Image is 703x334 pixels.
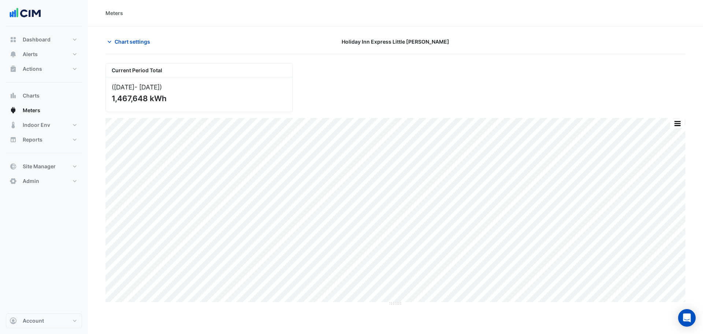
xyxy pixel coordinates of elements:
span: Meters [23,107,40,114]
span: - [DATE] [134,83,160,91]
app-icon: Meters [10,107,17,114]
div: Current Period Total [106,63,293,77]
span: Dashboard [23,36,51,43]
button: Chart settings [105,35,155,48]
div: Open Intercom Messenger [678,309,696,327]
app-icon: Site Manager [10,163,17,170]
span: Chart settings [115,38,150,45]
button: Indoor Env [6,118,82,132]
app-icon: Admin [10,177,17,185]
span: Site Manager [23,163,56,170]
button: Meters [6,103,82,118]
button: Alerts [6,47,82,62]
span: Alerts [23,51,38,58]
app-icon: Indoor Env [10,121,17,129]
span: Reports [23,136,42,143]
button: Dashboard [6,32,82,47]
button: Actions [6,62,82,76]
app-icon: Dashboard [10,36,17,43]
span: Holiday Inn Express Little [PERSON_NAME] [342,38,449,45]
button: More Options [670,119,685,128]
button: Site Manager [6,159,82,174]
div: ([DATE] ) [112,83,287,91]
app-icon: Actions [10,65,17,73]
span: Charts [23,92,40,99]
app-icon: Charts [10,92,17,99]
button: Charts [6,88,82,103]
div: 1,467,648 kWh [112,94,285,103]
app-icon: Alerts [10,51,17,58]
app-icon: Reports [10,136,17,143]
span: Actions [23,65,42,73]
div: Meters [105,9,123,17]
button: Reports [6,132,82,147]
span: Admin [23,177,39,185]
img: Company Logo [9,6,42,21]
button: Admin [6,174,82,188]
span: Account [23,317,44,324]
span: Indoor Env [23,121,50,129]
button: Account [6,313,82,328]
